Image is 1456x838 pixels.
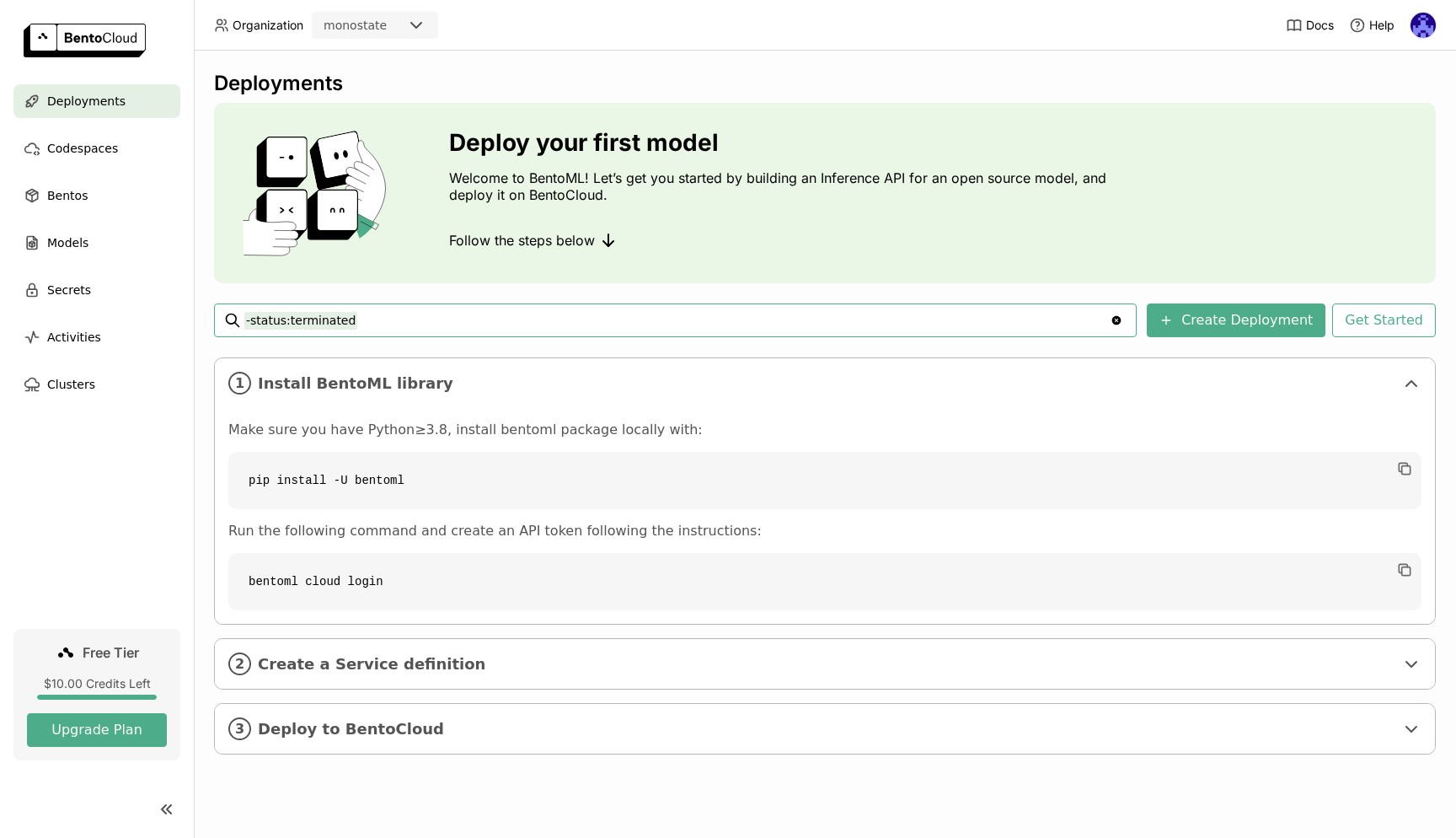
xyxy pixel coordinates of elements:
span: Secrets [47,280,91,300]
span: Clusters [47,374,95,395]
a: Free Tier$10.00 Credits LeftUpgrade Plan [13,629,180,760]
a: Docs [1286,17,1334,34]
a: Activities [13,320,180,354]
span: Follow the steps below [449,232,595,249]
span: Bentos [47,185,88,206]
div: Deployments [214,71,1436,96]
div: Help [1349,17,1394,34]
a: Clusters [13,368,180,401]
a: Bentos [13,179,180,212]
svg: Clear value [1110,314,1123,327]
span: Organization [233,18,303,33]
i: 3 [228,717,251,740]
img: logo [24,24,146,57]
div: 3Deploy to BentoCloud [215,704,1435,754]
button: Get Started [1332,304,1436,337]
span: Codespaces [47,138,118,158]
span: Docs [1306,18,1334,33]
span: Deploy to BentoCloud [258,720,1394,739]
h3: Deploy your first model [449,129,1115,156]
input: Selected monostate. [388,18,390,35]
span: Install BentoML library [258,374,1394,393]
p: Make sure you have Python≥3.8, install bentoml package locally with: [228,422,1421,438]
a: Codespaces [13,132,180,165]
code: pip install -U bentoml [228,452,1421,509]
img: cover onboarding [227,130,409,256]
i: 2 [228,653,251,675]
div: $10.00 Credits Left [27,676,167,691]
button: Create Deployment [1147,304,1325,337]
span: Deployments [47,91,126,111]
span: Models [47,233,88,253]
span: Activities [47,327,101,347]
span: Help [1369,18,1394,33]
button: Upgrade Plan [27,713,167,747]
input: Search [244,307,1110,334]
a: Secrets [13,273,180,307]
a: Models [13,226,180,260]
div: monostate [324,17,387,34]
i: 1 [228,372,251,395]
div: 2Create a Service definition [215,639,1435,689]
a: Deployments [13,84,180,118]
span: Free Tier [83,644,139,661]
div: 1Install BentoML library [215,358,1435,408]
img: Andrew correa [1410,13,1436,38]
span: Create a Service definition [258,655,1394,674]
code: bentoml cloud login [228,553,1421,610]
p: Run the following command and create an API token following the instructions: [228,523,1421,540]
p: Welcome to BentoML! Let’s get you started by building an Inference API for an open source model, ... [449,169,1115,203]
